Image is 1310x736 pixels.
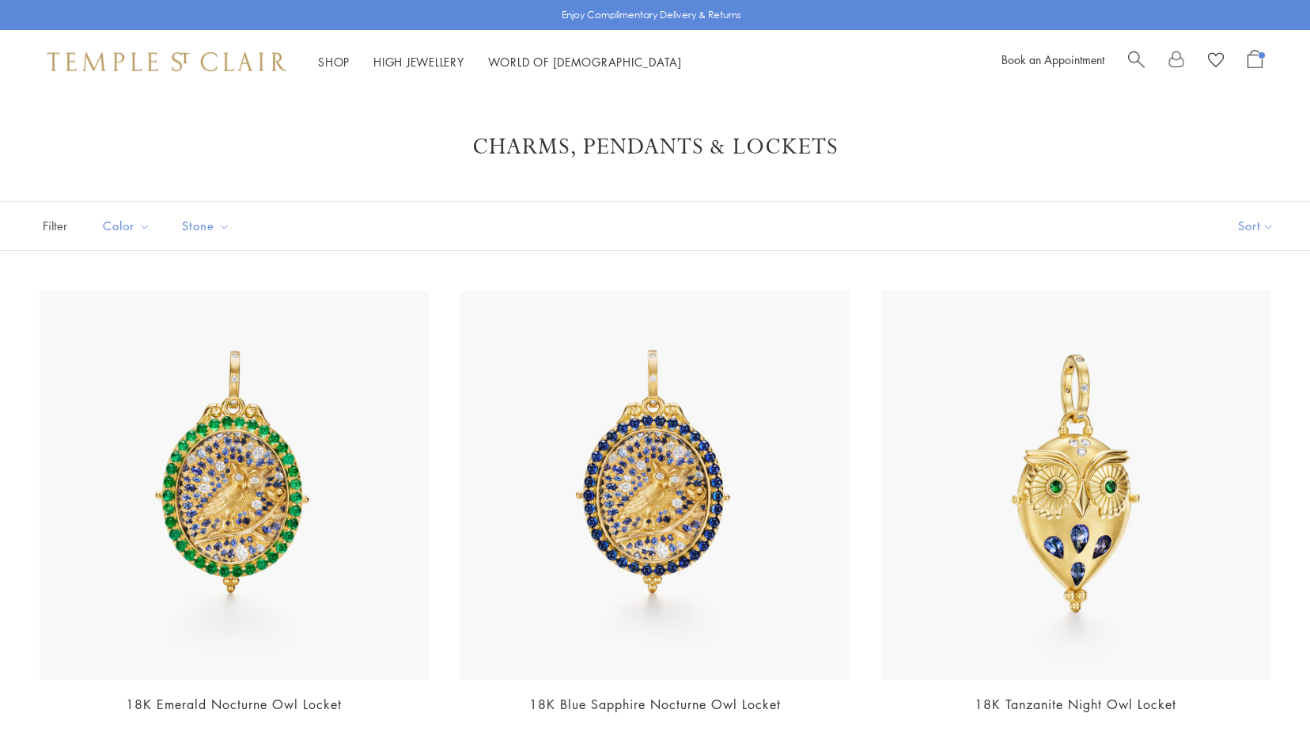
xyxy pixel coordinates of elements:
a: Book an Appointment [1001,51,1104,67]
a: 18K Emerald Nocturne Owl Locket [126,696,342,713]
a: Open Shopping Bag [1248,50,1263,74]
nav: Main navigation [318,52,682,72]
img: Temple St. Clair [47,52,286,71]
a: World of [DEMOGRAPHIC_DATA]World of [DEMOGRAPHIC_DATA] [488,54,682,70]
a: ShopShop [318,54,350,70]
a: 18K Tanzanite Night Owl Locket [975,696,1176,713]
img: 18K Tanzanite Night Owl Locket [881,290,1270,680]
button: Show sort by [1202,202,1310,250]
a: High JewelleryHigh Jewellery [373,54,464,70]
span: Stone [174,216,242,236]
img: 18K Emerald Nocturne Owl Locket [40,290,429,680]
a: Search [1128,50,1145,74]
button: Color [91,208,162,244]
span: Color [95,216,162,236]
p: Enjoy Complimentary Delivery & Returns [562,7,741,23]
a: 18K Blue Sapphire Nocturne Owl Locket [529,696,781,713]
a: View Wishlist [1208,50,1224,74]
h1: Charms, Pendants & Lockets [63,133,1247,161]
img: 18K Blue Sapphire Nocturne Owl Locket [460,290,850,680]
button: Stone [170,208,242,244]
